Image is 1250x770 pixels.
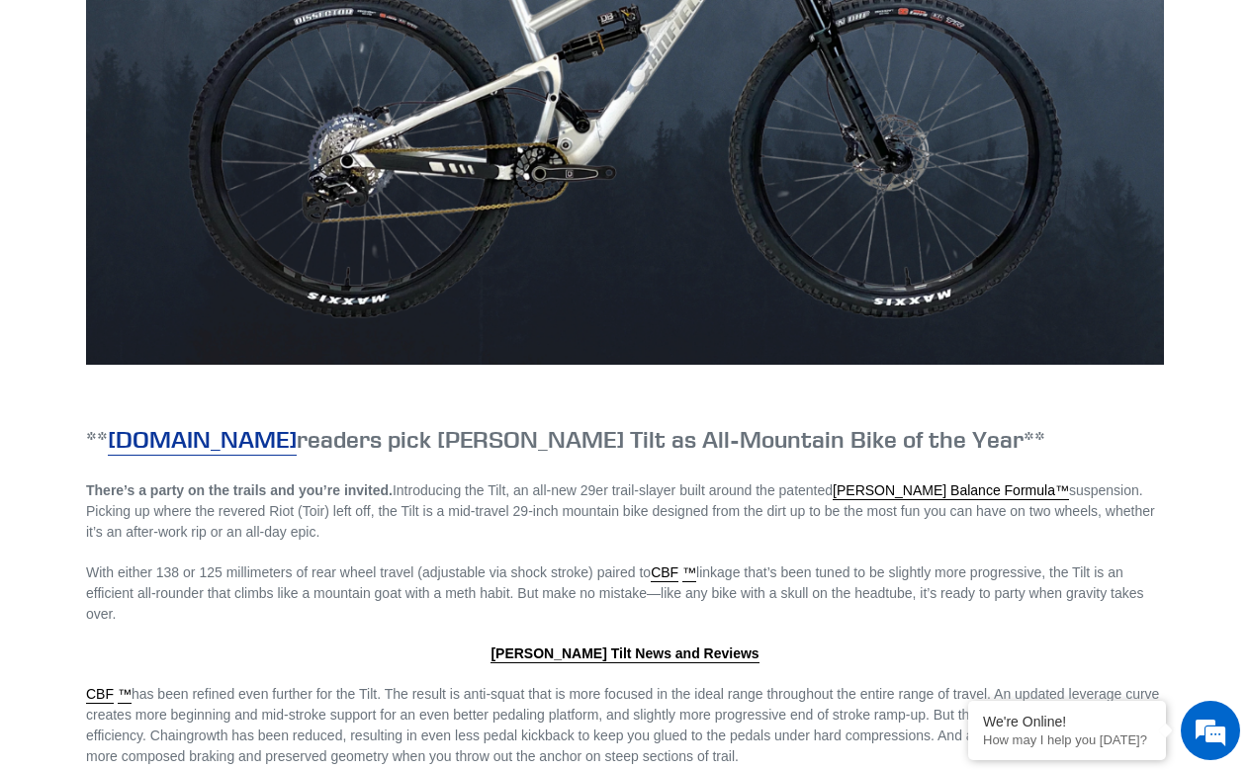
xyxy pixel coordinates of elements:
[983,732,1151,747] p: How may I help you today?
[63,99,113,148] img: d_696896380_company_1647369064580_696896380
[86,482,1155,540] span: Introducing the Tilt, an all-new 29er trail-slayer built around the patented suspension. Picking ...
[108,424,297,456] a: [DOMAIN_NAME]
[86,686,1162,764] span: has been refined even further for the Tilt. The result is anti-squat that is more focused in the ...
[86,564,1143,622] span: With either 138 or 125 millimeters of rear wheel travel (adjustable via shock stroke) paired to l...
[115,249,273,449] span: We're online!
[682,564,696,582] a: ™
[133,111,362,136] div: Chat with us now
[86,482,393,498] span: There’s a party on the trails and you’re invited.
[22,109,51,138] div: Navigation go back
[324,10,372,57] div: Minimize live chat window
[651,564,678,582] a: CBF
[491,645,759,663] a: [PERSON_NAME] Tilt News and Reviews
[833,482,1069,500] a: [PERSON_NAME] Balance Formula™
[86,424,1045,456] strong: ** readers pick [PERSON_NAME] Tilt as All-Mountain Bike of the Year**
[983,714,1151,729] div: We're Online!
[491,645,759,661] span: [PERSON_NAME] Tilt News and Reviews
[118,686,132,704] a: ™
[86,686,114,704] a: CBF
[10,540,377,609] textarea: Type your message and hit 'Enter'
